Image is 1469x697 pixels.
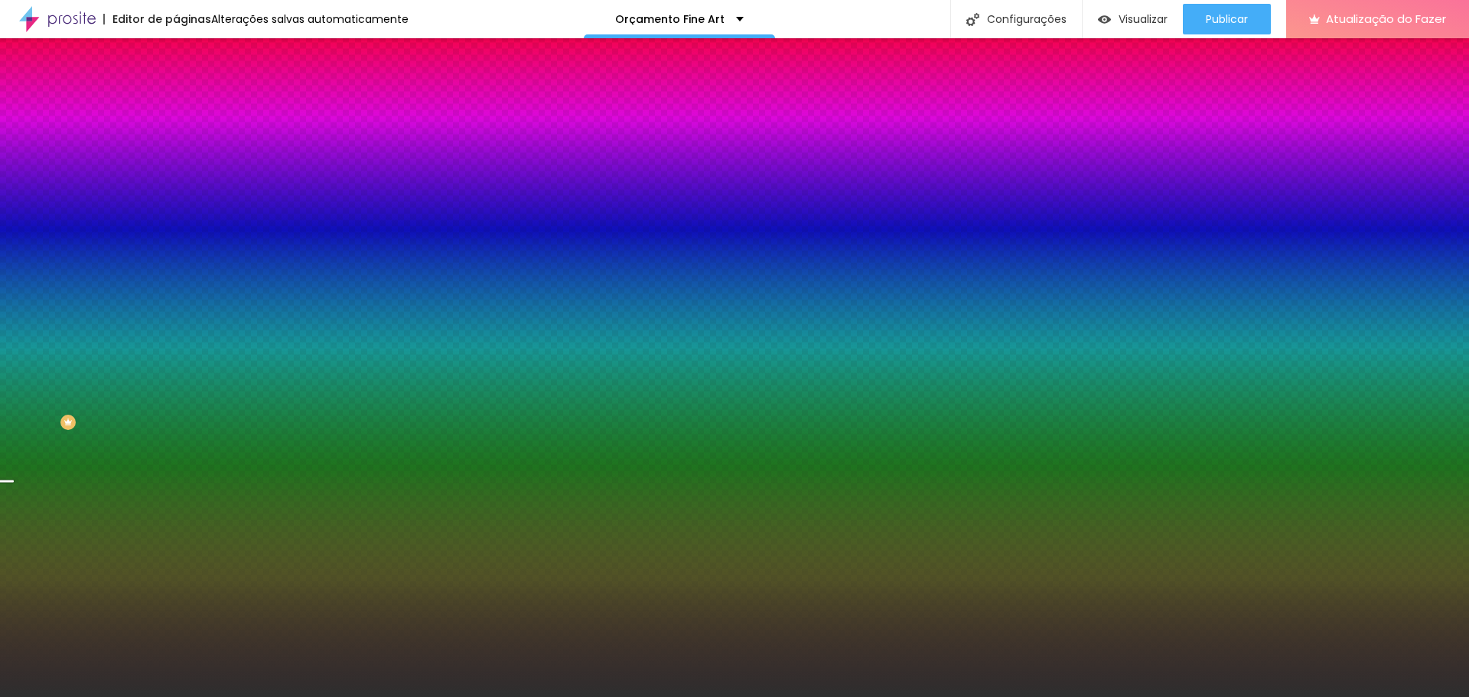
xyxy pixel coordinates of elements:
[1326,11,1446,27] font: Atualização do Fazer
[966,13,979,26] img: Ícone
[1083,4,1183,34] button: Visualizar
[1098,13,1111,26] img: view-1.svg
[615,11,725,27] font: Orçamento Fine Art
[112,11,211,27] font: Editor de páginas
[987,11,1067,27] font: Configurações
[211,11,409,27] font: Alterações salvas automaticamente
[1206,11,1248,27] font: Publicar
[1183,4,1271,34] button: Publicar
[1119,11,1168,27] font: Visualizar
